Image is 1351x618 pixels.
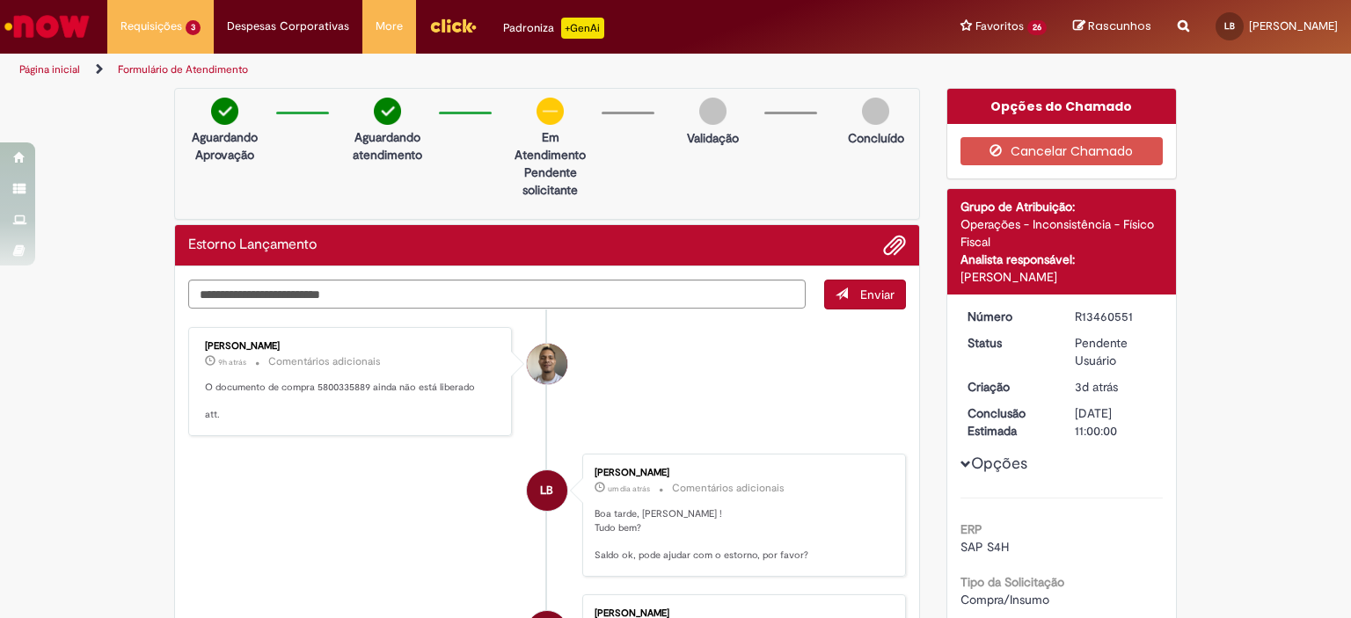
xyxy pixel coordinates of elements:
span: um dia atrás [608,483,650,494]
span: LB [1224,20,1235,32]
div: Operações - Inconsistência - Físico Fiscal [960,215,1164,251]
span: SAP S4H [960,539,1009,555]
span: 9h atrás [218,357,246,367]
img: click_logo_yellow_360x200.png [429,12,477,39]
h2: Estorno Lançamento Histórico de tíquete [188,237,317,253]
dt: Número [954,308,1063,325]
dt: Criação [954,378,1063,396]
p: Pendente solicitante [508,164,593,199]
img: check-circle-green.png [211,98,238,125]
button: Enviar [824,280,906,309]
img: check-circle-green.png [374,98,401,125]
a: Rascunhos [1073,18,1151,35]
div: [PERSON_NAME] [595,468,887,478]
p: Validação [687,129,739,147]
span: 3 [186,20,201,35]
div: [DATE] 11:00:00 [1075,404,1157,440]
span: 3d atrás [1075,379,1118,395]
time: 29/08/2025 07:23:43 [1075,379,1118,395]
p: Em Atendimento [508,128,593,164]
span: [PERSON_NAME] [1249,18,1338,33]
p: Aguardando atendimento [345,128,430,164]
p: Concluído [848,129,904,147]
textarea: Digite sua mensagem aqui... [188,280,806,309]
time: 30/08/2025 13:43:10 [608,483,650,494]
p: Boa tarde, [PERSON_NAME] ! Tudo bem? Saldo ok, pode ajudar com o estorno, por favor? [595,507,887,563]
small: Comentários adicionais [672,481,785,496]
b: Tipo da Solicitação [960,574,1064,590]
div: Analista responsável: [960,251,1164,268]
button: Cancelar Chamado [960,137,1164,165]
ul: Trilhas de página [13,54,887,86]
div: Joziano De Jesus Oliveira [527,344,567,384]
div: 29/08/2025 07:23:43 [1075,378,1157,396]
div: [PERSON_NAME] [205,341,498,352]
span: Despesas Corporativas [227,18,349,35]
a: Página inicial [19,62,80,76]
img: img-circle-grey.png [862,98,889,125]
p: Aguardando Aprovação [182,128,267,164]
span: Favoritos [975,18,1024,35]
div: Grupo de Atribuição: [960,198,1164,215]
p: O documento de compra 5800335889 ainda não está liberado att. [205,381,498,422]
time: 31/08/2025 09:16:57 [218,357,246,367]
div: Lucas Aleixo Braga [527,470,567,511]
p: +GenAi [561,18,604,39]
div: Pendente Usuário [1075,334,1157,369]
span: More [376,18,403,35]
img: circle-minus.png [537,98,564,125]
span: LB [540,469,553,512]
a: Formulário de Atendimento [118,62,248,76]
div: [PERSON_NAME] [960,268,1164,286]
div: R13460551 [1075,308,1157,325]
span: 26 [1027,20,1047,35]
span: Compra/Insumo [960,592,1049,607]
div: Padroniza [503,18,604,39]
div: Opções do Chamado [947,89,1177,124]
img: ServiceNow [2,9,92,44]
small: Comentários adicionais [268,354,381,369]
span: Enviar [860,287,895,302]
img: img-circle-grey.png [699,98,727,125]
b: ERP [960,521,982,537]
span: Rascunhos [1088,18,1151,34]
span: Requisições [120,18,182,35]
dt: Status [954,334,1063,352]
button: Adicionar anexos [883,234,906,257]
dt: Conclusão Estimada [954,404,1063,440]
